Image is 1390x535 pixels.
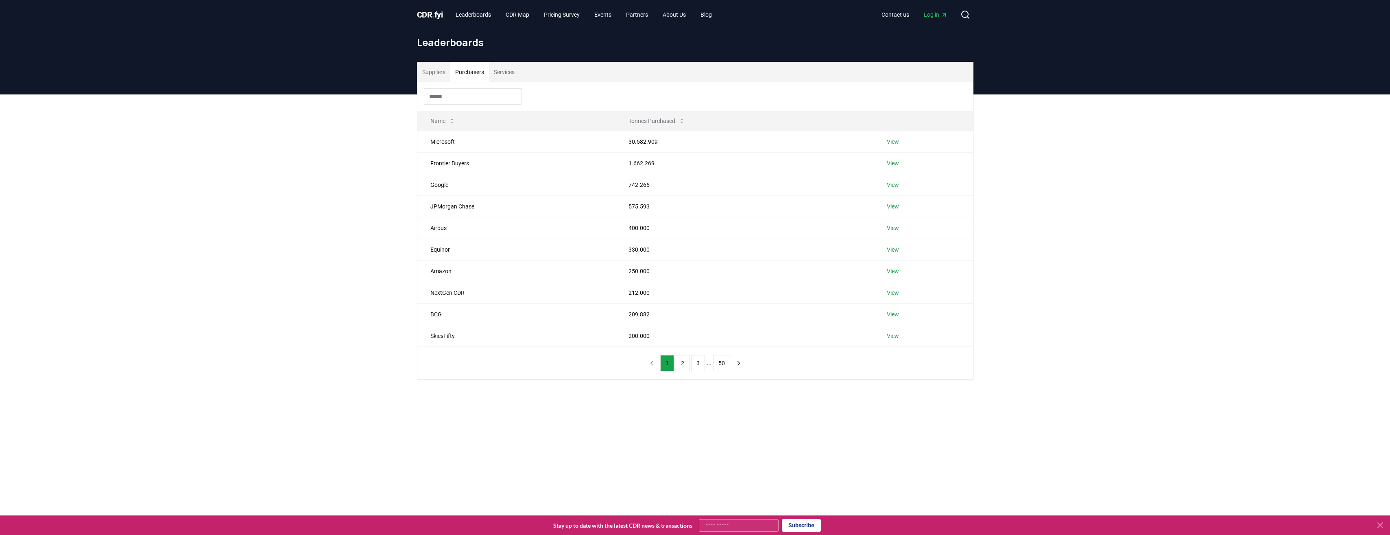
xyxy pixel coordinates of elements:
[417,36,973,49] h1: Leaderboards
[489,62,519,82] button: Services
[417,260,616,282] td: Amazon
[417,152,616,174] td: Frontier Buyers
[615,260,874,282] td: 250.000
[622,113,692,129] button: Tonnes Purchased
[424,113,462,129] button: Name
[588,7,618,22] a: Events
[676,355,690,371] button: 2
[417,325,616,346] td: SkiesFifty
[450,62,489,82] button: Purchasers
[615,152,874,174] td: 1.662.269
[417,62,450,82] button: Suppliers
[432,10,434,20] span: .
[887,267,899,275] a: View
[875,7,916,22] a: Contact us
[417,10,443,20] span: CDR fyi
[615,282,874,303] td: 212.000
[615,303,874,325] td: 209.882
[887,246,899,254] a: View
[615,217,874,239] td: 400.000
[713,355,730,371] button: 50
[887,224,899,232] a: View
[417,174,616,195] td: Google
[615,325,874,346] td: 200.000
[449,7,498,22] a: Leaderboards
[615,195,874,217] td: 575.593
[732,355,746,371] button: next page
[537,7,586,22] a: Pricing Survey
[449,7,718,22] nav: Main
[417,9,443,20] a: CDR.fyi
[615,239,874,260] td: 330.000
[887,181,899,189] a: View
[707,358,711,368] li: ...
[417,239,616,260] td: Equinor
[417,217,616,239] td: Airbus
[620,7,655,22] a: Partners
[417,303,616,325] td: BCG
[917,7,954,22] a: Log in
[924,11,947,19] span: Log in
[417,131,616,152] td: Microsoft
[656,7,692,22] a: About Us
[887,202,899,210] a: View
[887,289,899,297] a: View
[499,7,536,22] a: CDR Map
[417,195,616,217] td: JPMorgan Chase
[660,355,674,371] button: 1
[615,131,874,152] td: 30.582.909
[887,138,899,146] a: View
[887,310,899,318] a: View
[887,332,899,340] a: View
[691,355,705,371] button: 3
[875,7,954,22] nav: Main
[417,282,616,303] td: NextGen CDR
[887,159,899,167] a: View
[694,7,718,22] a: Blog
[615,174,874,195] td: 742.265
